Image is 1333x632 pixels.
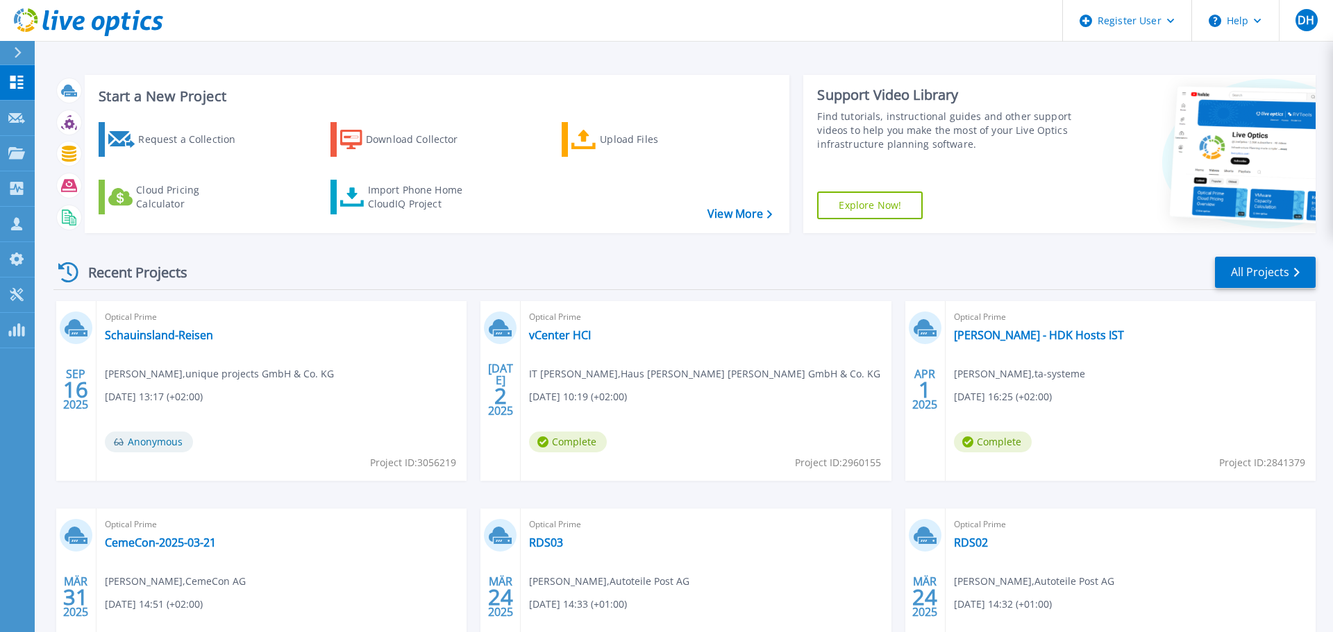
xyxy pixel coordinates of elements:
[99,89,772,104] h3: Start a New Project
[817,191,923,219] a: Explore Now!
[529,389,627,404] span: [DATE] 10:19 (+02:00)
[817,110,1078,151] div: Find tutorials, instructional guides and other support videos to help you make the most of your L...
[529,574,689,589] span: [PERSON_NAME] , Autoteile Post AG
[105,536,216,549] a: CemeCon-2025-03-21
[487,572,514,622] div: MÄR 2025
[954,366,1085,382] span: [PERSON_NAME] , ta-systeme
[105,328,213,342] a: Schauinsland-Reisen
[912,364,938,415] div: APR 2025
[105,597,203,612] span: [DATE] 14:51 (+02:00)
[330,122,485,157] a: Download Collector
[99,180,253,214] a: Cloud Pricing Calculator
[529,328,591,342] a: vCenter HCI
[562,122,716,157] a: Upload Files
[817,86,1078,104] div: Support Video Library
[1298,15,1314,26] span: DH
[105,517,458,532] span: Optical Prime
[105,366,334,382] span: [PERSON_NAME] , unique projects GmbH & Co. KG
[954,389,1052,404] span: [DATE] 16:25 (+02:00)
[62,364,89,415] div: SEP 2025
[487,364,514,415] div: [DATE] 2025
[62,572,89,622] div: MÄR 2025
[1215,257,1316,288] a: All Projects
[366,126,477,153] div: Download Collector
[707,207,772,221] a: View More
[919,384,931,395] span: 1
[954,574,1114,589] span: [PERSON_NAME] , Autoteile Post AG
[529,536,563,549] a: RDS03
[105,432,193,452] span: Anonymous
[912,572,938,622] div: MÄR 2025
[954,309,1307,325] span: Optical Prime
[529,597,627,612] span: [DATE] 14:33 (+01:00)
[99,122,253,157] a: Request a Collection
[529,517,882,532] span: Optical Prime
[529,366,880,382] span: IT [PERSON_NAME] , Haus [PERSON_NAME] [PERSON_NAME] GmbH & Co. KG
[600,126,711,153] div: Upload Files
[954,432,1032,452] span: Complete
[529,309,882,325] span: Optical Prime
[954,536,988,549] a: RDS02
[954,517,1307,532] span: Optical Prime
[105,574,246,589] span: [PERSON_NAME] , CemeCon AG
[370,455,456,470] span: Project ID: 3056219
[368,183,476,211] div: Import Phone Home CloudIQ Project
[1219,455,1305,470] span: Project ID: 2841379
[795,455,881,470] span: Project ID: 2960155
[954,597,1052,612] span: [DATE] 14:32 (+01:00)
[63,384,88,395] span: 16
[954,328,1124,342] a: [PERSON_NAME] - HDK Hosts IST
[488,591,513,603] span: 24
[105,389,203,404] span: [DATE] 13:17 (+02:00)
[912,591,937,603] span: 24
[138,126,249,153] div: Request a Collection
[529,432,607,452] span: Complete
[494,390,507,402] span: 2
[136,183,247,211] div: Cloud Pricing Calculator
[105,309,458,325] span: Optical Prime
[63,591,88,603] span: 31
[53,255,206,289] div: Recent Projects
